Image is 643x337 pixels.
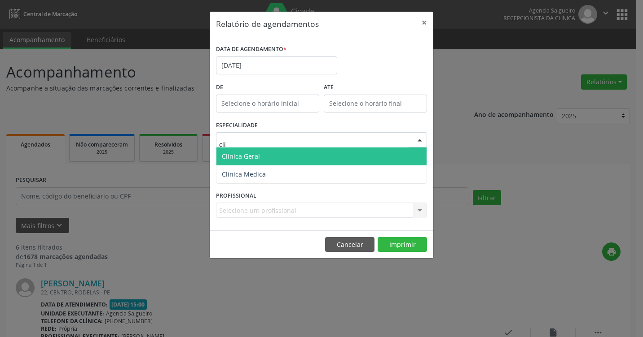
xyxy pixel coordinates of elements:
[325,237,374,252] button: Cancelar
[216,81,319,95] label: De
[222,152,260,160] span: Clinica Geral
[415,12,433,34] button: Close
[216,43,286,56] label: DATA DE AGENDAMENTO
[219,135,409,153] input: Seleciona uma especialidade
[324,95,427,112] input: Selecione o horário final
[378,237,427,252] button: Imprimir
[216,189,256,203] label: PROFISSIONAL
[216,95,319,112] input: Selecione o horário inicial
[222,170,266,178] span: Clinica Medica
[216,56,337,74] input: Selecione uma data ou intervalo
[216,119,258,133] label: ESPECIALIDADE
[324,81,427,95] label: ATÉ
[216,18,319,30] h5: Relatório de agendamentos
